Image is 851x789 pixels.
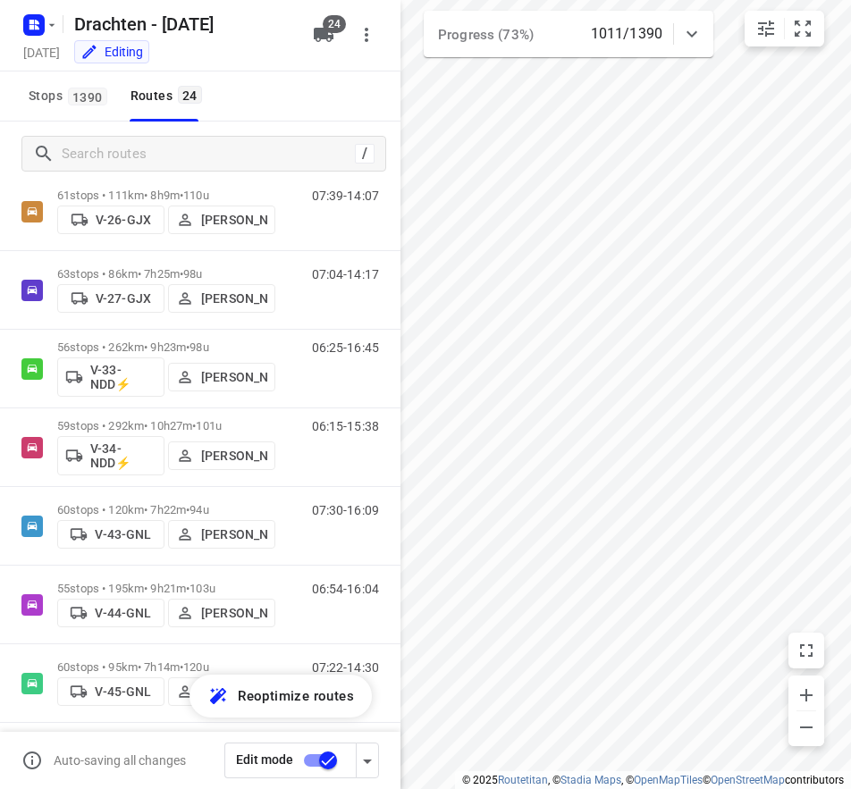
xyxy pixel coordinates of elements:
[312,503,379,517] p: 07:30-16:09
[190,340,208,354] span: 98u
[57,357,164,397] button: V-33-NDD⚡
[57,599,164,627] button: V-44-GNL
[168,363,275,391] button: [PERSON_NAME]
[323,15,346,33] span: 24
[180,189,183,202] span: •
[591,23,662,45] p: 1011/1390
[183,189,209,202] span: 110u
[57,660,275,674] p: 60 stops • 95km • 7h14m
[68,88,107,105] span: 1390
[95,606,151,620] p: V-44-GNL
[90,441,156,470] p: V-34-NDD⚡
[498,774,548,786] a: Routetitan
[355,144,375,164] div: /
[168,599,275,627] button: [PERSON_NAME]
[57,419,275,432] p: 59 stops • 292km • 10h27m
[62,140,355,168] input: Search routes
[201,449,267,463] p: [PERSON_NAME]
[168,206,275,234] button: [PERSON_NAME]
[180,660,183,674] span: •
[96,291,151,306] p: V-27-GJX
[424,11,713,57] div: Progress (73%)1011/1390
[57,436,164,475] button: V-34-NDD⚡
[57,677,164,706] button: V-45-GNL
[349,17,384,53] button: More
[168,284,275,313] button: [PERSON_NAME]
[560,774,621,786] a: Stadia Maps
[438,27,534,43] span: Progress (73%)
[29,85,113,107] span: Stops
[201,527,267,541] p: [PERSON_NAME]
[192,419,196,432] span: •
[312,660,379,675] p: 07:22-14:30
[57,284,164,313] button: V-27-GJX
[306,17,341,53] button: 24
[183,267,202,281] span: 98u
[168,441,275,470] button: [PERSON_NAME]
[168,677,275,706] button: [PERSON_NAME]
[57,340,275,354] p: 56 stops • 262km • 9h23m
[57,582,275,595] p: 55 stops • 195km • 9h21m
[131,85,207,107] div: Routes
[201,606,267,620] p: [PERSON_NAME]
[57,189,275,202] p: 61 stops • 111km • 8h9m
[67,10,299,38] h5: Drachten - [DATE]
[201,291,267,306] p: [PERSON_NAME]
[312,267,379,281] p: 07:04-14:17
[54,753,186,768] p: Auto-saving all changes
[312,340,379,355] p: 06:25-16:45
[201,370,267,384] p: [PERSON_NAME]
[785,11,821,46] button: Fit zoom
[186,503,190,516] span: •
[180,267,183,281] span: •
[186,340,190,354] span: •
[95,527,151,541] p: V-43-GNL
[96,213,151,227] p: V-26-GJX
[238,684,354,708] span: Reoptimize routes
[80,43,143,61] div: You are currently in edit mode.
[178,86,202,104] span: 24
[711,774,785,786] a: OpenStreetMap
[190,503,208,516] span: 94u
[312,189,379,203] p: 07:39-14:07
[745,11,824,46] div: small contained button group
[57,520,164,549] button: V-43-GNL
[748,11,784,46] button: Map settings
[57,206,164,234] button: V-26-GJX
[312,582,379,596] p: 06:54-16:04
[196,419,222,432] span: 101u
[57,267,275,281] p: 63 stops • 86km • 7h25m
[95,684,151,699] p: V-45-GNL
[168,520,275,549] button: [PERSON_NAME]
[312,419,379,433] p: 06:15-15:38
[90,363,156,391] p: V-33-NDD⚡
[462,774,844,786] li: © 2025 , © , © © contributors
[183,660,209,674] span: 120u
[190,582,215,595] span: 103u
[357,749,378,771] div: Driver app settings
[57,503,275,516] p: 60 stops • 120km • 7h22m
[186,582,190,595] span: •
[201,213,267,227] p: [PERSON_NAME]
[16,42,67,63] h5: [DATE]
[190,675,372,718] button: Reoptimize routes
[236,752,293,767] span: Edit mode
[634,774,703,786] a: OpenMapTiles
